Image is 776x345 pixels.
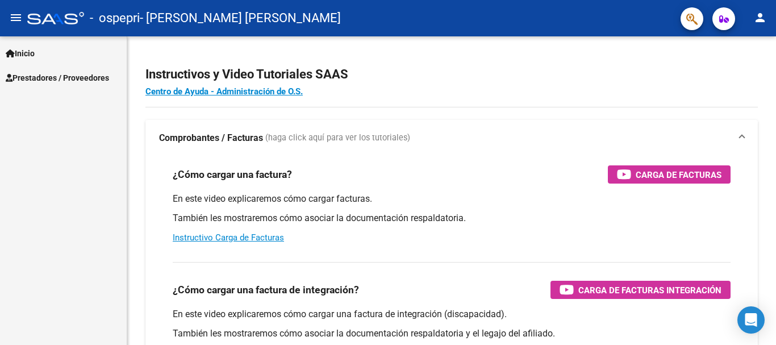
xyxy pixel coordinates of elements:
p: En este video explicaremos cómo cargar una factura de integración (discapacidad). [173,308,731,321]
span: Inicio [6,47,35,60]
p: También les mostraremos cómo asociar la documentación respaldatoria y el legajo del afiliado. [173,327,731,340]
a: Instructivo Carga de Facturas [173,232,284,243]
mat-icon: menu [9,11,23,24]
mat-expansion-panel-header: Comprobantes / Facturas (haga click aquí para ver los tutoriales) [145,120,758,156]
span: Prestadores / Proveedores [6,72,109,84]
div: Open Intercom Messenger [737,306,765,334]
span: - ospepri [90,6,140,31]
button: Carga de Facturas Integración [550,281,731,299]
strong: Comprobantes / Facturas [159,132,263,144]
a: Centro de Ayuda - Administración de O.S. [145,86,303,97]
span: Carga de Facturas Integración [578,283,721,297]
span: - [PERSON_NAME] [PERSON_NAME] [140,6,341,31]
span: Carga de Facturas [636,168,721,182]
p: También les mostraremos cómo asociar la documentación respaldatoria. [173,212,731,225]
span: (haga click aquí para ver los tutoriales) [265,132,410,144]
mat-icon: person [753,11,767,24]
h2: Instructivos y Video Tutoriales SAAS [145,64,758,85]
button: Carga de Facturas [608,165,731,184]
p: En este video explicaremos cómo cargar facturas. [173,193,731,205]
h3: ¿Cómo cargar una factura de integración? [173,282,359,298]
h3: ¿Cómo cargar una factura? [173,167,292,182]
